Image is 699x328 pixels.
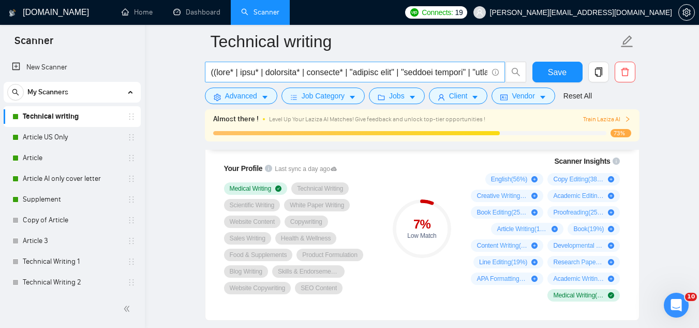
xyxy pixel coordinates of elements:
[230,184,272,193] span: Medical Writing
[492,88,555,104] button: idcardVendorcaret-down
[532,62,583,82] button: Save
[620,35,634,48] span: edit
[123,304,133,314] span: double-left
[23,106,121,127] a: Technical writing
[573,225,604,233] span: Book ( 19 %)
[422,7,453,18] span: Connects:
[27,82,68,103] span: My Scanners
[476,9,483,16] span: user
[127,133,136,141] span: holder
[477,208,527,217] span: Book Editing ( 25 %)
[127,237,136,245] span: holder
[563,90,592,102] a: Reset All
[230,267,262,276] span: Blog Writing
[608,243,614,249] span: plus-circle
[678,4,695,21] button: setting
[269,116,485,123] span: Level Up Your Laziza AI Matches! Give feedback and unlock top-tier opportunities !
[127,195,136,204] span: holder
[553,241,604,250] span: Developmental Editing ( 19 %)
[230,284,286,292] span: Website Copywriting
[275,164,337,174] span: Last sync a day ago
[290,201,344,209] span: White Paper Writing
[477,241,527,250] span: Content Writing ( 19 %)
[608,259,614,265] span: plus-circle
[23,272,121,293] a: Technical Writing 2
[127,258,136,266] span: holder
[588,62,609,82] button: copy
[23,148,121,168] a: Article
[664,293,689,318] iframe: Intercom live chat
[224,164,263,173] span: Your Profile
[230,234,265,243] span: Sales Writing
[23,231,121,251] a: Article 3
[553,275,604,283] span: Academic Writing ( 13 %)
[506,67,526,77] span: search
[4,82,141,313] li: My Scanners
[122,8,153,17] a: homeHome
[211,66,487,79] input: Search Freelance Jobs...
[553,192,604,200] span: Academic Editing ( 25 %)
[548,66,567,79] span: Save
[589,67,608,77] span: copy
[477,275,527,283] span: APA Formatting ( 13 %)
[410,8,419,17] img: upwork-logo.png
[23,210,121,231] a: Copy of Article
[369,88,425,104] button: folderJobscaret-down
[531,276,538,282] span: plus-circle
[301,284,337,292] span: SEO Content
[378,93,385,101] span: folder
[302,251,358,259] span: Product Formulation
[7,84,24,101] button: search
[497,225,547,233] span: Article Writing ( 19 %)
[455,7,463,18] span: 19
[624,116,631,122] span: right
[23,189,121,210] a: Supplement
[127,175,136,183] span: holder
[281,234,331,243] span: Health & Wellness
[281,88,365,104] button: barsJob Categorycaret-down
[608,176,614,182] span: plus-circle
[4,57,141,78] li: New Scanner
[205,88,277,104] button: settingAdvancedcaret-down
[553,208,604,217] span: Proofreading ( 25 %)
[611,129,631,137] span: 73%
[389,90,405,102] span: Jobs
[608,276,614,282] span: plus-circle
[278,267,339,276] span: Skills & Endorsements
[500,93,508,101] span: idcard
[213,113,259,125] span: Almost there !
[211,28,618,54] input: Scanner name...
[127,278,136,287] span: holder
[471,93,479,101] span: caret-down
[225,90,257,102] span: Advanced
[613,158,620,165] span: info-circle
[290,218,322,226] span: Copywriting
[492,69,499,76] span: info-circle
[214,93,221,101] span: setting
[685,293,697,301] span: 10
[531,259,538,265] span: plus-circle
[553,258,604,266] span: Research Papers ( 19 %)
[127,112,136,121] span: holder
[479,258,527,266] span: Line Editing ( 19 %)
[615,67,635,77] span: delete
[261,93,269,101] span: caret-down
[608,193,614,199] span: plus-circle
[553,291,604,300] span: Medical Writing ( 19 %)
[679,8,694,17] span: setting
[531,243,538,249] span: plus-circle
[127,154,136,162] span: holder
[539,93,546,101] span: caret-down
[12,57,132,78] a: New Scanner
[491,175,527,183] span: English ( 56 %)
[409,93,416,101] span: caret-down
[608,209,614,216] span: plus-circle
[230,201,275,209] span: Scientific Writing
[23,127,121,148] a: Article US Only
[265,165,272,172] span: info-circle
[393,218,451,231] div: 7 %
[393,233,451,239] div: Low Match
[9,5,16,21] img: logo
[553,175,604,183] span: Copy Editing ( 38 %)
[608,292,614,298] span: check-circle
